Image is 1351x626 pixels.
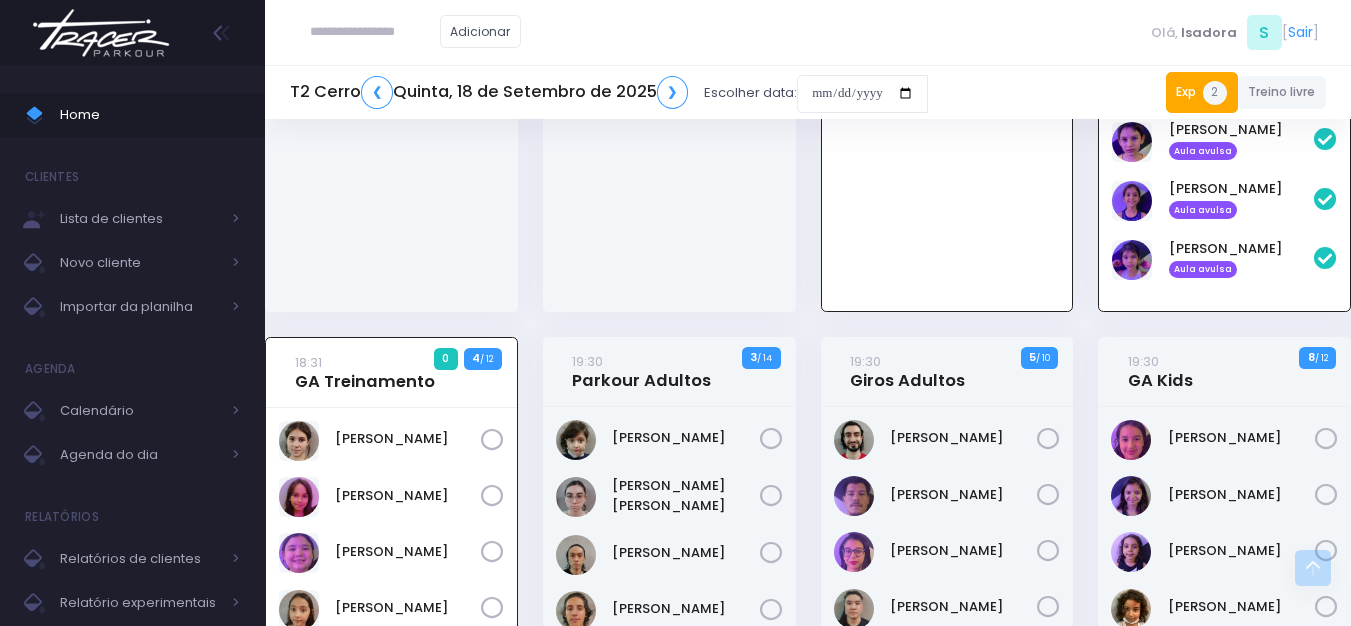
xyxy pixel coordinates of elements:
a: 19:30GA Kids [1128,351,1193,391]
a: [PERSON_NAME] [335,598,481,618]
a: [PERSON_NAME] [335,486,481,506]
a: [PERSON_NAME] [1168,428,1316,448]
a: [PERSON_NAME] Aula avulsa [1169,120,1315,160]
a: 18:31GA Treinamento [295,352,435,392]
a: [PERSON_NAME] [890,428,1038,448]
img: Bruno Milan Perfetto [834,420,874,460]
span: Aula avulsa [1169,201,1238,219]
span: Importar da planilha [60,294,220,320]
a: [PERSON_NAME] [890,597,1038,617]
a: Adicionar [440,15,522,48]
img: Douglas Guerra [834,476,874,516]
a: 19:30Parkour Adultos [572,351,711,391]
small: 19:30 [572,352,603,371]
h4: Clientes [25,157,79,197]
span: 2 [1203,81,1227,105]
img: Laura meirelles de almeida [1111,476,1151,516]
img: Luisa Mascarenhas Lopes [1112,181,1152,221]
span: Relatórios de clientes [60,546,220,572]
a: [PERSON_NAME] [PERSON_NAME] [612,476,760,515]
span: Lista de clientes [60,206,220,232]
span: Calendário [60,398,220,424]
a: Treino livre [1238,76,1327,109]
small: / 12 [480,353,493,365]
span: Isadora [1181,23,1237,43]
img: AMANDA PARRINI [279,421,319,461]
strong: 8 [1308,349,1315,365]
a: 19:30Giros Adultos [850,351,965,391]
img: Ana Clara Dotta [279,477,319,517]
small: / 14 [757,352,772,364]
a: [PERSON_NAME] [1168,597,1316,617]
span: Home [60,102,240,128]
img: Bruno Hashimoto [556,535,596,575]
strong: 3 [750,349,757,365]
a: [PERSON_NAME] [335,542,481,562]
img: Ana Luiza Puglia [556,477,596,517]
small: 19:30 [1128,352,1159,371]
a: [PERSON_NAME] [612,599,760,619]
img: Gabriella Gomes de Melo [834,532,874,572]
span: Aula avulsa [1169,142,1238,160]
img: Nina Mascarenhas Lopes [1112,240,1152,280]
h5: T2 Cerro Quinta, 18 de Setembro de 2025 [290,76,688,109]
span: Novo cliente [60,250,220,276]
a: [PERSON_NAME] Aula avulsa [1169,179,1315,219]
span: Relatório experimentais [60,590,220,616]
a: [PERSON_NAME] [612,543,760,563]
strong: 4 [472,350,480,366]
img: Bento Mascarenhas Lopes [1112,122,1152,162]
small: 19:30 [850,352,881,371]
h4: Relatórios [25,497,99,537]
span: Olá, [1151,23,1178,43]
div: Escolher data: [290,70,928,116]
a: ❮ [361,76,393,109]
small: / 12 [1315,352,1328,364]
small: 18:31 [295,353,322,372]
a: [PERSON_NAME] [612,428,760,448]
div: [ ] [1143,10,1326,55]
img: Alice simarelli [556,420,596,460]
img: Gabriela Nakabayashi Ferreira [279,533,319,573]
a: [PERSON_NAME] [890,541,1038,561]
a: Exp2 [1166,72,1238,112]
h4: Agenda [25,349,76,389]
img: Evelyn Carvalho [1111,420,1151,460]
img: Manuela Carrascosa Vasco Gouveia [1111,532,1151,572]
a: ❯ [657,76,689,109]
strong: 5 [1029,349,1036,365]
a: [PERSON_NAME] Aula avulsa [1169,239,1315,279]
span: Aula avulsa [1169,261,1238,279]
a: [PERSON_NAME] [1168,541,1316,561]
span: S [1247,15,1282,50]
span: 0 [434,348,458,370]
a: [PERSON_NAME] [335,429,481,449]
a: Sair [1288,22,1313,43]
small: / 10 [1036,352,1050,364]
span: Agenda do dia [60,442,220,468]
a: [PERSON_NAME] [1168,485,1316,505]
a: [PERSON_NAME] [890,485,1038,505]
